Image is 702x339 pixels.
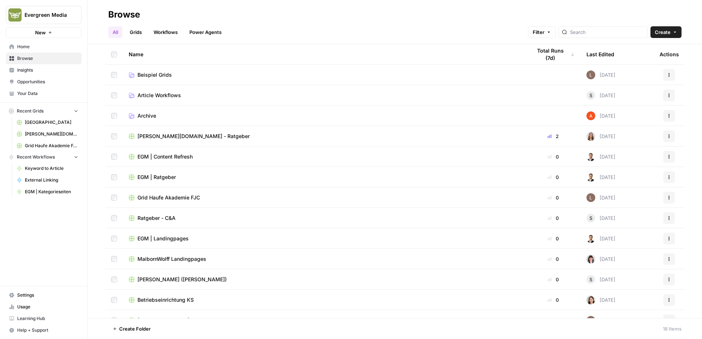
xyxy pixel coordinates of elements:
span: Create [655,28,671,36]
a: Home [6,41,82,53]
a: Settings [6,289,82,301]
button: Help + Support [6,324,82,336]
button: Filter [528,26,556,38]
span: MaibornWolff Landingpages [137,255,206,263]
a: Workflows [149,26,182,38]
input: Search [570,28,644,36]
span: Recent Workflows [17,154,55,160]
div: Browse [108,9,140,20]
a: [PERSON_NAME] ([PERSON_NAME]) [129,276,520,283]
div: Name [129,44,520,64]
div: 0 [532,214,575,222]
div: 0 [532,255,575,263]
img: 9ei8zammlfls2gjjhap2otnia9mo [586,296,595,304]
a: Insights [6,64,82,76]
button: New [6,27,82,38]
a: Grid Haufe Akademie FJC [14,140,82,152]
img: cje7zb9ux0f2nqyv5qqgv3u0jxek [586,111,595,120]
button: Create [650,26,682,38]
div: 18 Items [663,325,682,332]
a: Article Workflows [129,92,520,99]
span: S [589,92,592,99]
span: S [589,276,592,283]
a: Opportunities [6,76,82,88]
a: EGM | Content Refresh [129,153,520,160]
span: Betriebseinrichtung KS [137,296,194,304]
span: Usage [17,304,78,310]
span: [GEOGRAPHIC_DATA] [137,317,189,324]
button: Create Folder [108,323,155,335]
span: S [589,214,592,222]
div: [DATE] [586,152,615,161]
div: 0 [532,276,575,283]
span: EGM | Content Refresh [137,153,193,160]
span: Recent Grids [17,108,44,114]
span: Create Folder [119,325,151,332]
span: Browse [17,55,78,62]
a: [PERSON_NAME][DOMAIN_NAME] - Ratgeber [14,128,82,140]
div: 0 [532,296,575,304]
a: All [108,26,122,38]
a: [GEOGRAPHIC_DATA] [129,317,520,324]
div: 0 [532,194,575,201]
a: EGM | Kategorieseiten [14,186,82,198]
a: Browse [6,53,82,64]
button: Recent Grids [6,106,82,117]
img: dg2rw5lz5wrueqm9mfsnexyipzh4 [586,193,595,202]
a: EGM | Ratgeber [129,174,520,181]
div: 0 [532,153,575,160]
a: [GEOGRAPHIC_DATA] [14,117,82,128]
span: EGM | Kategorieseiten [25,188,78,195]
span: New [35,29,46,36]
a: External Linking [14,174,82,186]
div: [DATE] [586,71,615,79]
span: [PERSON_NAME] ([PERSON_NAME]) [137,276,227,283]
span: Insights [17,67,78,73]
button: Recent Workflows [6,152,82,163]
div: [DATE] [586,91,615,100]
span: Grid Haufe Akademie FJC [137,194,200,201]
span: Archive [137,112,156,119]
img: dghnp7yvg7rjnhrmvxsuvm8jhj5p [586,132,595,141]
span: [PERSON_NAME][DOMAIN_NAME] - Ratgeber [25,131,78,137]
span: Article Workflows [137,92,181,99]
img: u4v8qurxnuxsl37zofn6sc88snm0 [586,152,595,161]
a: Your Data [6,88,82,99]
span: Ratgeber - C&A [137,214,175,222]
a: Usage [6,301,82,313]
img: dg2rw5lz5wrueqm9mfsnexyipzh4 [586,316,595,325]
a: Archive [129,112,520,119]
span: EGM | Landingpages [137,235,189,242]
span: EGM | Ratgeber [137,174,176,181]
div: [DATE] [586,316,615,325]
div: 0 [532,174,575,181]
div: Actions [660,44,679,64]
span: External Linking [25,177,78,183]
div: Last Edited [586,44,614,64]
img: dg2rw5lz5wrueqm9mfsnexyipzh4 [586,71,595,79]
span: Grid Haufe Akademie FJC [25,142,78,149]
span: Home [17,43,78,50]
span: Learning Hub [17,315,78,322]
span: Help + Support [17,327,78,334]
div: [DATE] [586,275,615,284]
a: Beispiel Grids [129,71,520,79]
span: Beispiel Grids [137,71,172,79]
span: Settings [17,292,78,298]
img: u4v8qurxnuxsl37zofn6sc88snm0 [586,173,595,182]
div: Total Runs (7d) [532,44,575,64]
div: [DATE] [586,234,615,243]
a: [PERSON_NAME][DOMAIN_NAME] - Ratgeber [129,133,520,140]
a: Learning Hub [6,313,82,324]
div: 2 [532,133,575,140]
div: [DATE] [586,214,615,222]
span: Filter [533,28,544,36]
span: Keyword to Article [25,165,78,172]
span: [PERSON_NAME][DOMAIN_NAME] - Ratgeber [137,133,250,140]
img: tyv1vc9ano6w0k60afnfux898g5f [586,255,595,263]
div: [DATE] [586,111,615,120]
div: [DATE] [586,173,615,182]
a: Power Agents [185,26,226,38]
div: 0 [532,317,575,324]
div: [DATE] [586,132,615,141]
